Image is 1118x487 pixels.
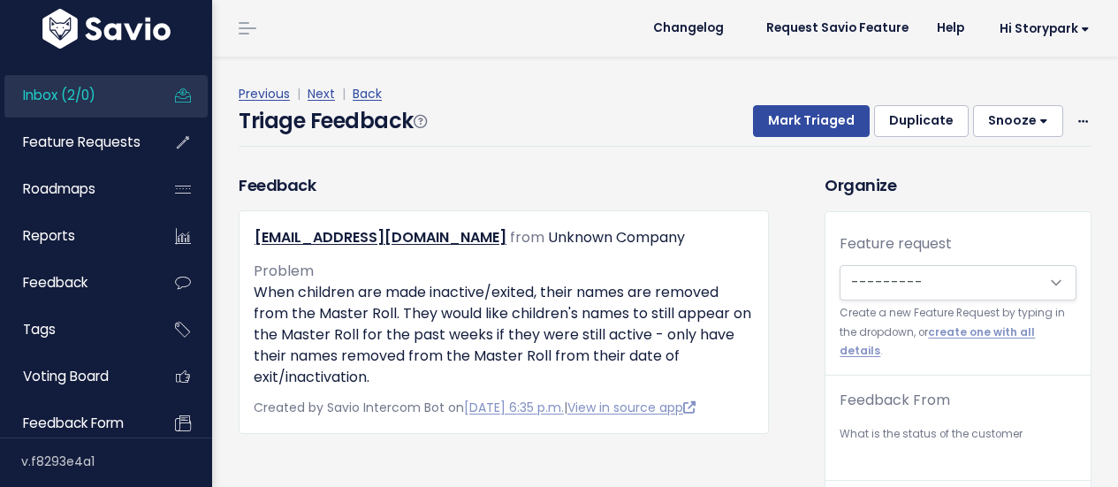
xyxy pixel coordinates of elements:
[239,173,316,197] h3: Feedback
[840,390,950,411] label: Feedback From
[254,282,754,388] p: When children are made inactive/exited, their names are removed from the Master Roll. They would ...
[4,169,147,209] a: Roadmaps
[338,85,349,103] span: |
[464,399,564,416] a: [DATE] 6:35 p.m.
[239,105,426,137] h4: Triage Feedback
[23,133,141,151] span: Feature Requests
[840,425,1076,444] small: What is the status of the customer
[752,15,923,42] a: Request Savio Feature
[23,86,95,104] span: Inbox (2/0)
[978,15,1104,42] a: Hi Storypark
[4,356,147,397] a: Voting Board
[23,320,56,339] span: Tags
[567,399,696,416] a: View in source app
[23,273,87,292] span: Feedback
[23,414,124,432] span: Feedback form
[4,75,147,116] a: Inbox (2/0)
[840,233,952,255] label: Feature request
[4,309,147,350] a: Tags
[923,15,978,42] a: Help
[21,438,212,484] div: v.f8293e4a1
[510,227,544,247] span: from
[23,226,75,245] span: Reports
[548,225,685,251] div: Unknown Company
[293,85,304,103] span: |
[4,403,147,444] a: Feedback form
[653,22,724,34] span: Changelog
[23,367,109,385] span: Voting Board
[255,227,506,247] a: [EMAIL_ADDRESS][DOMAIN_NAME]
[38,9,175,49] img: logo-white.9d6f32f41409.svg
[23,179,95,198] span: Roadmaps
[874,105,969,137] button: Duplicate
[254,261,314,281] span: Problem
[4,122,147,163] a: Feature Requests
[825,173,1091,197] h3: Organize
[239,85,290,103] a: Previous
[753,105,870,137] button: Mark Triaged
[1000,22,1090,35] span: Hi Storypark
[4,263,147,303] a: Feedback
[840,325,1035,358] a: create one with all details
[973,105,1063,137] button: Snooze
[4,216,147,256] a: Reports
[840,304,1076,361] small: Create a new Feature Request by typing in the dropdown, or .
[308,85,335,103] a: Next
[254,399,696,416] span: Created by Savio Intercom Bot on |
[353,85,382,103] a: Back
